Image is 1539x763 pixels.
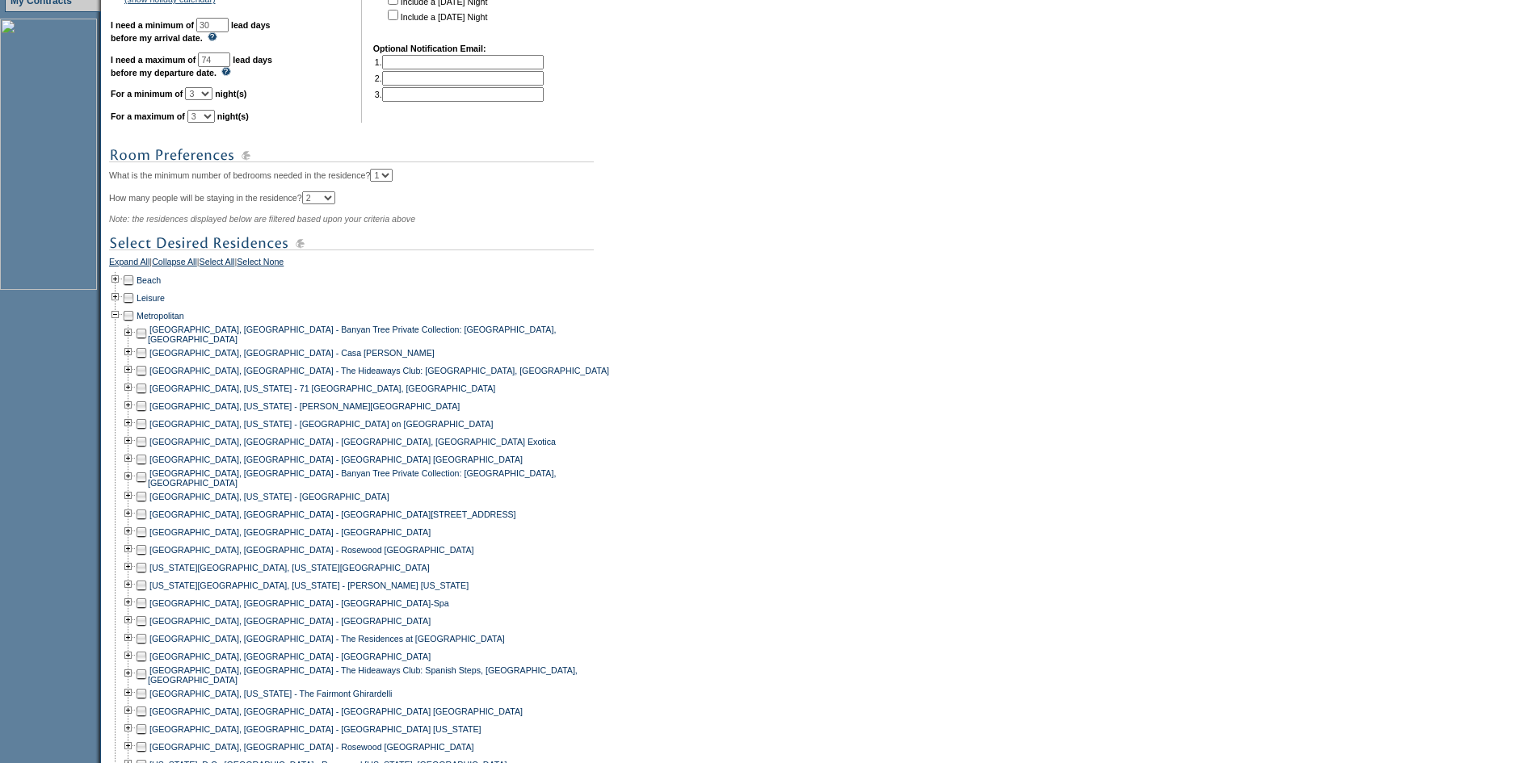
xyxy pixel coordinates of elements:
[109,214,415,224] span: Note: the residences displayed below are filtered based upon your criteria above
[149,384,495,393] a: [GEOGRAPHIC_DATA], [US_STATE] - 71 [GEOGRAPHIC_DATA], [GEOGRAPHIC_DATA]
[149,689,392,698] a: [GEOGRAPHIC_DATA], [US_STATE] - The Fairmont Ghirardelli
[149,742,473,752] a: [GEOGRAPHIC_DATA], [GEOGRAPHIC_DATA] - Rosewood [GEOGRAPHIC_DATA]
[149,706,523,716] a: [GEOGRAPHIC_DATA], [GEOGRAPHIC_DATA] - [GEOGRAPHIC_DATA] [GEOGRAPHIC_DATA]
[375,87,544,102] td: 3.
[149,598,449,608] a: [GEOGRAPHIC_DATA], [GEOGRAPHIC_DATA] - [GEOGRAPHIC_DATA]-Spa
[137,311,184,321] a: Metropolitan
[137,293,165,303] a: Leisure
[149,419,493,429] a: [GEOGRAPHIC_DATA], [US_STATE] - [GEOGRAPHIC_DATA] on [GEOGRAPHIC_DATA]
[149,527,431,537] a: [GEOGRAPHIC_DATA], [GEOGRAPHIC_DATA] - [GEOGRAPHIC_DATA]
[149,401,460,411] a: [GEOGRAPHIC_DATA], [US_STATE] - [PERSON_NAME][GEOGRAPHIC_DATA]
[208,32,217,41] img: questionMark_lightBlue.gif
[149,616,431,626] a: [GEOGRAPHIC_DATA], [GEOGRAPHIC_DATA] - [GEOGRAPHIC_DATA]
[111,55,196,65] b: I need a maximum of
[149,581,469,590] a: [US_STATE][GEOGRAPHIC_DATA], [US_STATE] - [PERSON_NAME] [US_STATE]
[149,348,435,358] a: [GEOGRAPHIC_DATA], [GEOGRAPHIC_DATA] - Casa [PERSON_NAME]
[375,55,544,69] td: 1.
[152,257,197,271] a: Collapse All
[149,455,523,464] a: [GEOGRAPHIC_DATA], [GEOGRAPHIC_DATA] - [GEOGRAPHIC_DATA] [GEOGRAPHIC_DATA]
[375,71,544,86] td: 2.
[111,111,185,121] b: For a maximum of
[221,67,231,76] img: questionMark_lightBlue.gif
[149,724,481,734] a: [GEOGRAPHIC_DATA], [GEOGRAPHIC_DATA] - [GEOGRAPHIC_DATA] [US_STATE]
[373,44,486,53] b: Optional Notification Email:
[111,89,183,99] b: For a minimum of
[149,366,609,375] a: [GEOGRAPHIC_DATA], [GEOGRAPHIC_DATA] - The Hideaways Club: [GEOGRAPHIC_DATA], [GEOGRAPHIC_DATA]
[109,257,622,271] div: | | |
[109,145,594,166] img: subTtlRoomPreferences.gif
[149,563,430,572] a: [US_STATE][GEOGRAPHIC_DATA], [US_STATE][GEOGRAPHIC_DATA]
[111,20,271,43] b: lead days before my arrival date.
[215,89,246,99] b: night(s)
[148,468,556,488] a: [GEOGRAPHIC_DATA], [GEOGRAPHIC_DATA] - Banyan Tree Private Collection: [GEOGRAPHIC_DATA], [GEOGRA...
[149,509,516,519] a: [GEOGRAPHIC_DATA], [GEOGRAPHIC_DATA] - [GEOGRAPHIC_DATA][STREET_ADDRESS]
[200,257,235,271] a: Select All
[137,275,161,285] a: Beach
[109,257,149,271] a: Expand All
[217,111,249,121] b: night(s)
[148,325,556,344] a: [GEOGRAPHIC_DATA], [GEOGRAPHIC_DATA] - Banyan Tree Private Collection: [GEOGRAPHIC_DATA], [GEOGRA...
[149,652,431,661] a: [GEOGRAPHIC_DATA], [GEOGRAPHIC_DATA] - [GEOGRAPHIC_DATA]
[237,257,284,271] a: Select None
[149,545,473,555] a: [GEOGRAPHIC_DATA], [GEOGRAPHIC_DATA] - Rosewood [GEOGRAPHIC_DATA]
[148,665,578,685] a: [GEOGRAPHIC_DATA], [GEOGRAPHIC_DATA] - The Hideaways Club: Spanish Steps, [GEOGRAPHIC_DATA], [GEO...
[149,634,505,644] a: [GEOGRAPHIC_DATA], [GEOGRAPHIC_DATA] - The Residences at [GEOGRAPHIC_DATA]
[149,492,389,501] a: [GEOGRAPHIC_DATA], [US_STATE] - [GEOGRAPHIC_DATA]
[111,55,272,78] b: lead days before my departure date.
[111,20,194,30] b: I need a minimum of
[149,437,556,446] a: [GEOGRAPHIC_DATA], [GEOGRAPHIC_DATA] - [GEOGRAPHIC_DATA], [GEOGRAPHIC_DATA] Exotica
